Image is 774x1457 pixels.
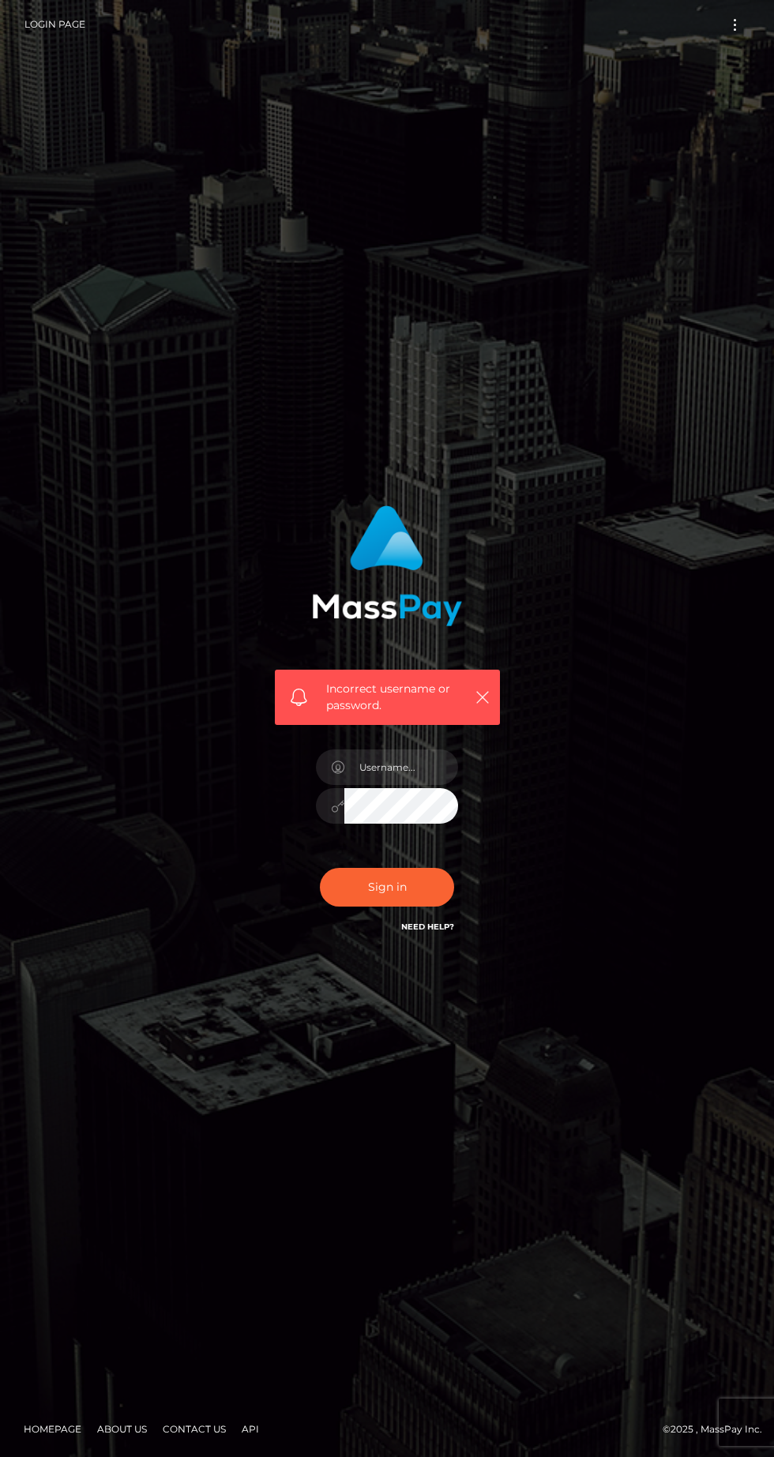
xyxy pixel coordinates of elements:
img: MassPay Login [312,505,462,626]
a: About Us [91,1417,153,1441]
button: Toggle navigation [720,14,750,36]
span: Incorrect username or password. [326,681,467,714]
a: API [235,1417,265,1441]
a: Contact Us [156,1417,232,1441]
input: Username... [344,749,458,785]
div: © 2025 , MassPay Inc. [12,1421,762,1438]
a: Homepage [17,1417,88,1441]
a: Need Help? [401,922,454,932]
a: Login Page [24,8,85,41]
button: Sign in [320,868,454,907]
